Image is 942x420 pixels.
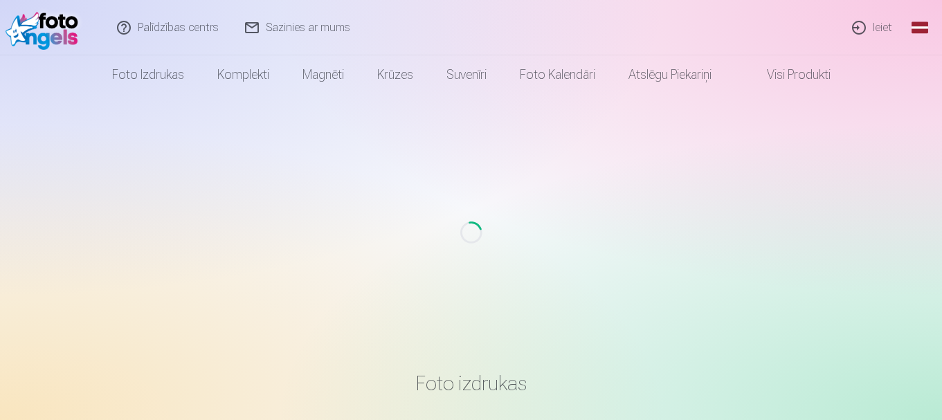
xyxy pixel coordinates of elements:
img: /fa1 [6,6,85,50]
a: Komplekti [201,55,286,94]
a: Atslēgu piekariņi [612,55,728,94]
a: Foto kalendāri [503,55,612,94]
a: Magnēti [286,55,361,94]
h3: Foto izdrukas [67,371,876,396]
a: Visi produkti [728,55,847,94]
a: Suvenīri [430,55,503,94]
a: Foto izdrukas [96,55,201,94]
a: Krūzes [361,55,430,94]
